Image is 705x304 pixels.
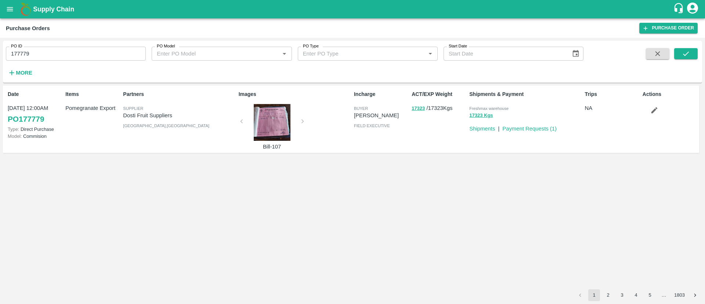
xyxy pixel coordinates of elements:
p: [DATE] 12:00AM [8,104,62,112]
input: Enter PO ID [6,47,146,61]
button: Go to page 3 [616,289,628,301]
label: PO Model [157,43,175,49]
a: Payment Requests (1) [502,126,557,132]
button: Go to next page [689,289,701,301]
button: 17323 Kgs [469,111,493,120]
a: PO177779 [8,112,44,126]
label: Start Date [449,43,467,49]
a: Shipments [469,126,495,132]
strong: More [16,70,32,76]
p: Trips [585,90,640,98]
button: Go to page 1803 [672,289,687,301]
input: Enter PO Model [154,49,268,58]
input: Start Date [444,47,566,61]
p: Direct Purchase [8,126,62,133]
button: page 1 [588,289,600,301]
a: Supply Chain [33,4,673,14]
span: buyer [354,106,368,111]
button: Go to page 4 [630,289,642,301]
input: Enter PO Type [300,49,414,58]
button: Open [279,49,289,58]
span: field executive [354,124,390,128]
span: Model: [8,133,22,139]
span: Type: [8,126,19,132]
button: Go to page 2 [602,289,614,301]
p: Actions [643,90,697,98]
div: customer-support [673,3,686,16]
p: Images [239,90,351,98]
button: Go to page 5 [644,289,656,301]
span: Supplier [123,106,143,111]
button: Choose date [569,47,583,61]
p: NA [585,104,640,112]
div: | [495,122,499,133]
label: PO Type [303,43,319,49]
img: logo [18,2,33,17]
p: Incharge [354,90,409,98]
div: account of current user [686,1,699,17]
p: Partners [123,90,235,98]
p: Shipments & Payment [469,90,582,98]
span: [GEOGRAPHIC_DATA] , [GEOGRAPHIC_DATA] [123,124,209,128]
p: / 17323 Kgs [412,104,466,112]
div: Purchase Orders [6,24,50,33]
label: PO ID [11,43,22,49]
nav: pagination navigation [573,289,702,301]
button: open drawer [1,1,18,18]
a: Purchase Order [639,23,698,33]
p: Dosti Fruit Suppliers [123,111,235,119]
div: … [658,292,670,299]
p: Bill-107 [245,143,300,151]
button: 17323 [412,104,425,113]
span: Freshmax warehouse [469,106,509,111]
p: ACT/EXP Weight [412,90,466,98]
p: Date [8,90,62,98]
button: More [6,67,34,79]
p: [PERSON_NAME] [354,111,409,119]
p: Items [65,90,120,98]
p: Commision [8,133,62,140]
button: Open [426,49,435,58]
b: Supply Chain [33,6,74,13]
p: Pomegranate Export [65,104,120,112]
